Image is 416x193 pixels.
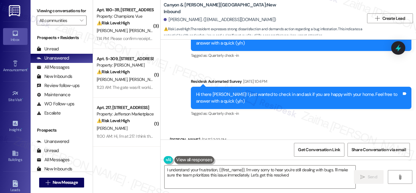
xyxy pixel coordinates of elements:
[164,2,286,15] b: Canyon & [PERSON_NAME][GEOGRAPHIC_DATA]: New Inbound
[298,147,340,153] span: Get Conversation Link
[37,157,69,163] div: All Messages
[354,170,384,184] button: Send
[242,78,267,85] div: [DATE] 1:04 PM
[382,15,405,22] span: Create Lead
[360,175,365,180] i: 
[97,111,153,117] div: Property: Jefferson Marketplace
[39,16,77,25] input: All communities
[164,27,190,31] strong: ⚠️ Risk Level: High
[351,147,406,153] span: Share Conversation via email
[22,97,23,101] span: •
[37,166,72,172] div: New Inbounds
[97,69,130,75] strong: ⚠️ Risk Level: High
[37,6,87,16] label: Viewing conversations for
[97,77,129,82] span: [PERSON_NAME]
[170,137,226,145] div: [PERSON_NAME]
[21,127,22,131] span: •
[191,51,412,60] div: Tagged as:
[31,127,93,133] div: Prospects
[37,82,80,89] div: Review follow-ups
[97,13,153,20] div: Property: Champions Vue
[97,118,130,123] strong: ⚠️ Risk Level: High
[53,179,78,186] span: New Message
[294,143,344,157] button: Get Conversation Link
[97,56,153,62] div: Apt. 5-309, [STREET_ADDRESS]
[37,92,70,98] div: Maintenance
[97,104,153,111] div: Apt. 217, [STREET_ADDRESS]
[37,110,61,116] div: Escalate
[3,148,28,165] a: Buildings
[97,36,212,41] div: 1:14 PM: Please confirm receipt of above feedback and follow-up.
[368,174,377,180] span: Send
[37,73,72,80] div: New Inbounds
[27,67,28,71] span: •
[37,101,74,107] div: WO Follow-ups
[97,62,153,68] div: Property: [PERSON_NAME]
[37,55,69,61] div: Unanswered
[37,138,69,145] div: Unanswered
[129,28,160,33] span: [PERSON_NAME]
[97,7,153,13] div: Apt. 180-311, [STREET_ADDRESS]
[3,88,28,105] a: Site Visit •
[37,46,59,52] div: Unread
[196,91,402,104] div: Hi there [PERSON_NAME]! I just wanted to check in and ask if you are happy with your home. Feel f...
[129,77,160,82] span: [PERSON_NAME]
[208,111,239,116] span: Quarterly check-in
[200,137,226,143] div: [DATE] 2:33 PM
[97,28,129,33] span: [PERSON_NAME]
[164,16,276,23] div: [PERSON_NAME]. ([EMAIL_ADDRESS][DOMAIN_NAME])
[398,175,402,180] i: 
[39,178,84,188] button: New Message
[3,118,28,135] a: Insights •
[164,26,364,39] span: : The resident expresses strong dissatisfaction and demands action regarding a bug infestation. T...
[37,64,69,71] div: All Messages
[196,33,402,46] div: Hi there [PERSON_NAME]! I just wanted to check in and ask if you are happy with your home. Feel f...
[31,35,93,41] div: Prospects + Residents
[97,85,244,90] div: 11:23 AM: The gate wasn't working [DATE] so was just inquiring if it was fixed that's all.
[46,180,50,185] i: 
[375,16,380,21] i: 
[347,143,410,157] button: Share Conversation via email
[97,133,323,139] div: 11:00 AM: Hi, I'm at 217. I think there's mold growing on my ceiling. Could I have someone come c...
[208,53,239,58] span: Quarterly check-in
[80,18,83,23] i: 
[165,166,355,188] textarea: I understand your frustration, {{first_name}}. I'm very sorry to hear you're still dealing with b...
[37,147,59,154] div: Unread
[191,78,412,87] div: Residesk Automated Survey
[9,5,21,16] img: ResiDesk Logo
[367,13,413,23] button: Create Lead
[97,20,130,26] strong: ⚠️ Risk Level: High
[191,109,412,118] div: Tagged as:
[97,126,127,131] span: [PERSON_NAME]
[3,28,28,45] a: Inbox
